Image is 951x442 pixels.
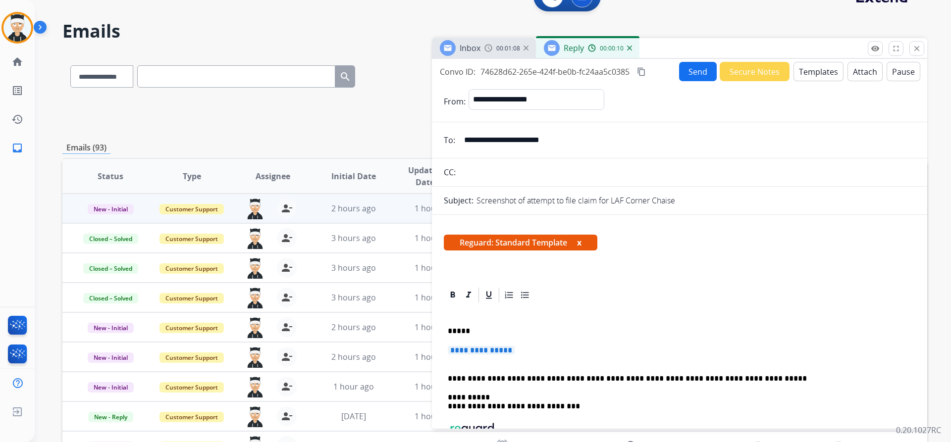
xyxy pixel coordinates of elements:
[476,195,675,206] p: Screenshot of attempt to file claim for LAF Corner Chaise
[281,292,293,303] mat-icon: person_remove
[88,382,134,393] span: New - Initial
[281,232,293,244] mat-icon: person_remove
[331,203,376,214] span: 2 hours ago
[245,347,265,368] img: agent-avatar
[460,43,480,53] span: Inbox
[445,288,460,302] div: Bold
[341,411,366,422] span: [DATE]
[887,62,920,81] button: Pause
[480,66,630,77] span: 74628d62-265e-424f-be0b-fc24aa5c0385
[415,203,455,214] span: 1 hour ago
[11,113,23,125] mat-icon: history
[159,234,224,244] span: Customer Support
[892,44,900,53] mat-icon: fullscreen
[245,377,265,397] img: agent-avatar
[847,62,883,81] button: Attach
[88,352,134,363] span: New - Initial
[871,44,880,53] mat-icon: remove_red_eye
[331,262,376,273] span: 3 hours ago
[403,164,448,188] span: Updated Date
[444,166,456,178] p: CC:
[912,44,921,53] mat-icon: close
[159,382,224,393] span: Customer Support
[415,233,455,244] span: 1 hour ago
[245,198,265,219] img: agent-avatar
[245,228,265,249] img: agent-avatar
[83,293,138,303] span: Closed – Solved
[256,170,290,182] span: Assignee
[896,424,941,436] p: 0.20.1027RC
[88,412,133,422] span: New - Reply
[281,381,293,393] mat-icon: person_remove
[62,21,927,41] h2: Emails
[159,263,224,274] span: Customer Support
[331,292,376,303] span: 3 hours ago
[159,412,224,422] span: Customer Support
[159,204,224,214] span: Customer Support
[415,411,455,422] span: 1 hour ago
[281,410,293,422] mat-icon: person_remove
[159,293,224,303] span: Customer Support
[159,352,224,363] span: Customer Support
[496,45,520,52] span: 00:01:08
[444,96,466,107] p: From:
[11,142,23,154] mat-icon: inbox
[11,85,23,97] mat-icon: list_alt
[600,45,624,52] span: 00:00:10
[444,195,474,206] p: Subject:
[518,288,532,302] div: Bullet List
[245,406,265,427] img: agent-avatar
[444,134,455,146] p: To:
[245,288,265,308] img: agent-avatar
[159,323,224,333] span: Customer Support
[461,288,476,302] div: Italic
[331,351,376,362] span: 2 hours ago
[415,292,455,303] span: 1 hour ago
[720,62,790,81] button: Secure Notes
[88,323,134,333] span: New - Initial
[415,322,455,333] span: 1 hour ago
[564,43,584,53] span: Reply
[281,321,293,333] mat-icon: person_remove
[11,56,23,68] mat-icon: home
[637,67,646,76] mat-icon: content_copy
[502,288,517,302] div: Ordered List
[3,14,31,42] img: avatar
[88,204,134,214] span: New - Initial
[83,234,138,244] span: Closed – Solved
[98,170,123,182] span: Status
[415,262,455,273] span: 1 hour ago
[331,233,376,244] span: 3 hours ago
[331,170,376,182] span: Initial Date
[339,71,351,83] mat-icon: search
[245,317,265,338] img: agent-avatar
[481,288,496,302] div: Underline
[245,258,265,279] img: agent-avatar
[577,237,581,248] button: x
[679,62,717,81] button: Send
[62,142,110,154] p: Emails (93)
[281,202,293,214] mat-icon: person_remove
[444,235,597,250] span: Reguard: Standard Template
[333,381,374,392] span: 1 hour ago
[440,66,475,78] p: Convo ID:
[183,170,201,182] span: Type
[281,262,293,274] mat-icon: person_remove
[281,351,293,363] mat-icon: person_remove
[415,381,455,392] span: 1 hour ago
[793,62,844,81] button: Templates
[83,263,138,274] span: Closed – Solved
[331,322,376,333] span: 2 hours ago
[415,351,455,362] span: 1 hour ago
